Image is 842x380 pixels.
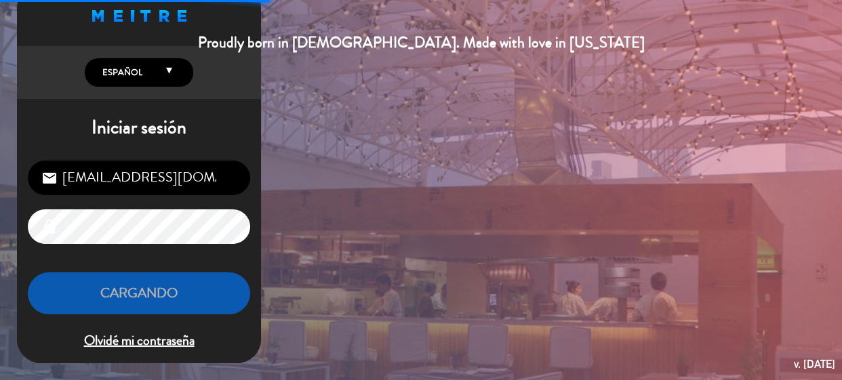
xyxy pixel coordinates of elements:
span: Olvidé mi contraseña [28,330,250,352]
img: MEITRE [92,10,186,22]
h1: Iniciar sesión [17,117,261,140]
button: Cargando [28,272,250,315]
span: Español [99,66,142,79]
input: Correo Electrónico [28,161,250,195]
i: email [41,170,58,186]
div: v. [DATE] [794,355,835,373]
i: lock [41,219,58,235]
